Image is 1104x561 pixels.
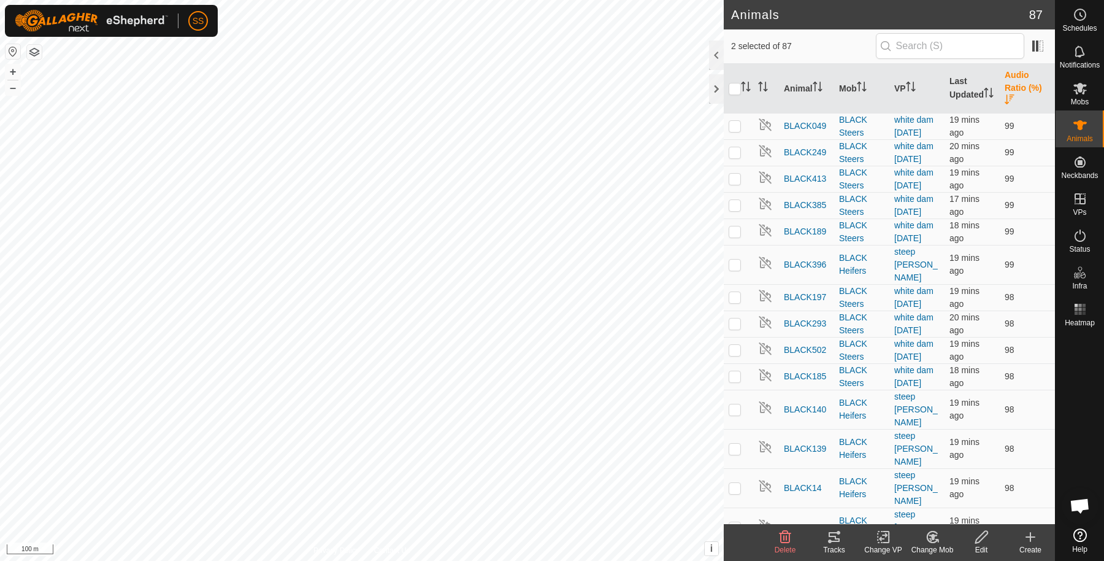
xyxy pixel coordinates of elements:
span: 98 [1005,444,1014,454]
div: BLACK Steers [839,285,884,311]
div: BLACK Steers [839,364,884,390]
div: BLACK Heifers [839,436,884,462]
p-sorticon: Activate to sort [984,90,994,99]
span: 20 Sept 2025, 4:25 pm [949,194,979,217]
p-sorticon: Activate to sort [1005,96,1014,106]
div: BLACK Steers [839,114,884,139]
span: BLACK293 [784,317,826,330]
span: Delete [775,546,796,554]
span: BLACK197 [784,291,826,304]
a: white dam [DATE] [894,115,933,137]
div: BLACK Steers [839,140,884,166]
a: Privacy Policy [313,545,359,556]
span: 20 Sept 2025, 4:23 pm [949,168,979,190]
span: Mobs [1071,98,1089,106]
div: Change VP [859,544,908,555]
a: Help [1056,524,1104,558]
span: 87 [1029,6,1043,24]
a: steep [PERSON_NAME] [894,392,938,427]
button: + [6,64,20,79]
span: BLACK396 [784,258,826,271]
div: BLACK Steers [839,166,884,192]
span: 99 [1005,260,1014,269]
span: 99 [1005,226,1014,236]
a: steep [PERSON_NAME] [894,470,938,506]
span: 98 [1005,522,1014,532]
span: Heatmap [1065,319,1095,327]
div: BLACK Heifers [839,514,884,540]
span: BLACK189 [784,225,826,238]
span: VPs [1073,209,1086,216]
span: 20 Sept 2025, 4:23 pm [949,141,979,164]
button: Reset Map [6,44,20,59]
span: Neckbands [1061,172,1098,179]
a: white dam [DATE] [894,141,933,164]
span: 20 Sept 2025, 4:24 pm [949,476,979,499]
a: white dam [DATE] [894,312,933,335]
span: 20 Sept 2025, 4:25 pm [949,365,979,388]
span: 98 [1005,292,1014,302]
span: 20 Sept 2025, 4:23 pm [949,115,979,137]
span: 98 [1005,483,1014,493]
a: white dam [DATE] [894,194,933,217]
h2: Animals [731,7,1029,22]
img: returning off [758,117,773,132]
span: Help [1072,546,1087,553]
div: Change Mob [908,544,957,555]
span: 99 [1005,121,1014,131]
div: BLACK Steers [839,193,884,219]
a: steep [PERSON_NAME] [894,247,938,282]
img: returning off [758,518,773,533]
a: white dam [DATE] [894,365,933,388]
span: 20 Sept 2025, 4:22 pm [949,312,979,335]
p-sorticon: Activate to sort [906,83,916,93]
img: returning off [758,368,773,382]
div: Edit [957,544,1006,555]
img: returning off [758,288,773,303]
a: white dam [DATE] [894,220,933,243]
div: BLACK Steers [839,311,884,337]
button: Map Layers [27,45,42,60]
a: white dam [DATE] [894,339,933,362]
th: Mob [834,64,889,114]
p-sorticon: Activate to sort [813,83,822,93]
div: Open chat [1062,487,1098,524]
span: 98 [1005,345,1014,355]
p-sorticon: Activate to sort [758,83,768,93]
span: BLACK139 [784,443,826,455]
img: returning off [758,439,773,454]
th: Audio Ratio (%) [1000,64,1055,114]
div: Tracks [810,544,859,555]
input: Search (S) [876,33,1024,59]
span: 99 [1005,200,1014,210]
img: returning off [758,479,773,493]
span: BLACK140 [784,403,826,416]
th: Last Updated [945,64,1000,114]
span: BLACK385 [784,199,826,212]
a: steep [PERSON_NAME] [894,431,938,466]
button: i [705,542,718,555]
img: returning off [758,196,773,211]
button: – [6,80,20,95]
img: returning off [758,315,773,330]
img: returning off [758,400,773,415]
span: SS [193,15,204,28]
div: BLACK Steers [839,338,884,363]
span: BLACK049 [784,120,826,133]
span: 20 Sept 2025, 4:24 pm [949,253,979,276]
span: BLACK413 [784,172,826,185]
img: returning off [758,223,773,238]
span: 2 selected of 87 [731,40,876,53]
span: 20 Sept 2025, 4:24 pm [949,398,979,420]
img: returning off [758,255,773,270]
div: Create [1006,544,1055,555]
p-sorticon: Activate to sort [741,83,751,93]
div: BLACK Heifers [839,397,884,422]
img: returning off [758,144,773,158]
span: BLACK14 [784,482,821,495]
span: BLACK51 [784,521,821,534]
span: 20 Sept 2025, 4:23 pm [949,286,979,309]
img: Gallagher Logo [15,10,168,32]
a: white dam [DATE] [894,168,933,190]
span: Animals [1067,135,1093,142]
